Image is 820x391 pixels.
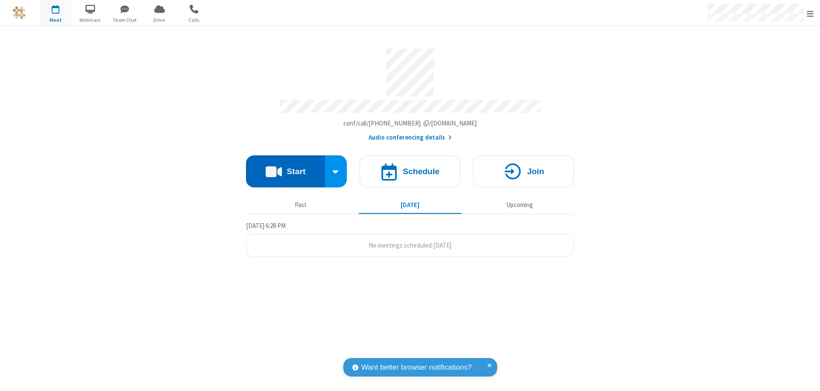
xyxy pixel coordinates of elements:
[249,197,352,213] button: Past
[343,119,477,127] span: Copy my meeting room link
[361,362,471,373] span: Want better browser notifications?
[13,6,26,19] img: QA Selenium DO NOT DELETE OR CHANGE
[527,167,544,175] h4: Join
[325,155,347,187] div: Start conference options
[246,221,574,257] section: Today's Meetings
[109,16,141,24] span: Team Chat
[468,197,571,213] button: Upcoming
[246,155,325,187] button: Start
[403,167,439,175] h4: Schedule
[287,167,305,175] h4: Start
[40,16,72,24] span: Meet
[360,155,460,187] button: Schedule
[246,42,574,143] section: Account details
[359,197,462,213] button: [DATE]
[74,16,106,24] span: Webinars
[178,16,210,24] span: Calls
[369,241,451,249] span: No meetings scheduled [DATE]
[143,16,176,24] span: Drive
[343,119,477,128] button: Copy my meeting room linkCopy my meeting room link
[473,155,574,187] button: Join
[369,133,452,143] button: Audio conferencing details
[246,222,286,230] span: [DATE] 6:28 PM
